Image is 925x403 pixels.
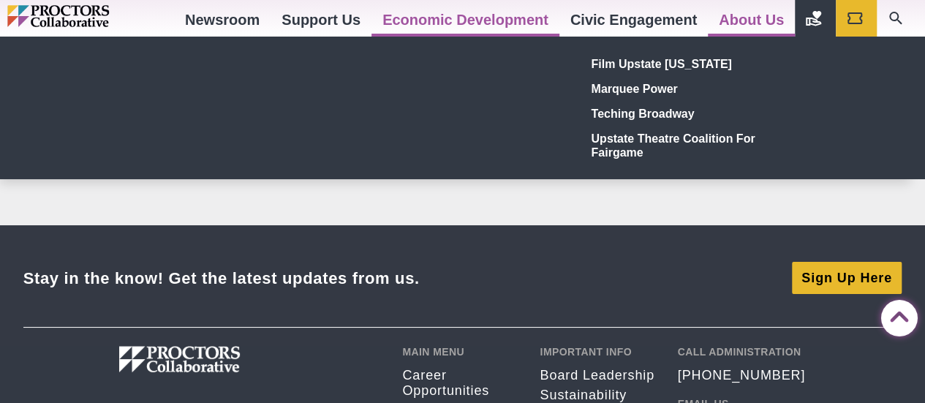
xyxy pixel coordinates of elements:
h2: Call Administration [677,346,806,358]
a: Film Upstate [US_STATE] [586,51,799,76]
img: Proctors logo [119,346,317,372]
a: Sign Up Here [792,262,902,294]
div: Stay in the know! Get the latest updates from us. [23,268,420,288]
h2: Main Menu [402,346,518,358]
img: Proctors logo [7,5,172,27]
a: Career opportunities [402,368,518,399]
h2: Important Info [540,346,655,358]
a: [PHONE_NUMBER] [677,368,805,383]
a: Marquee Power [586,76,799,101]
a: Sustainability [540,388,655,403]
a: Teching Broadway [586,101,799,126]
a: Board Leadership [540,368,655,383]
a: Upstate Theatre Coalition for Fairgame [586,126,799,165]
a: Back to Top [881,301,910,330]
